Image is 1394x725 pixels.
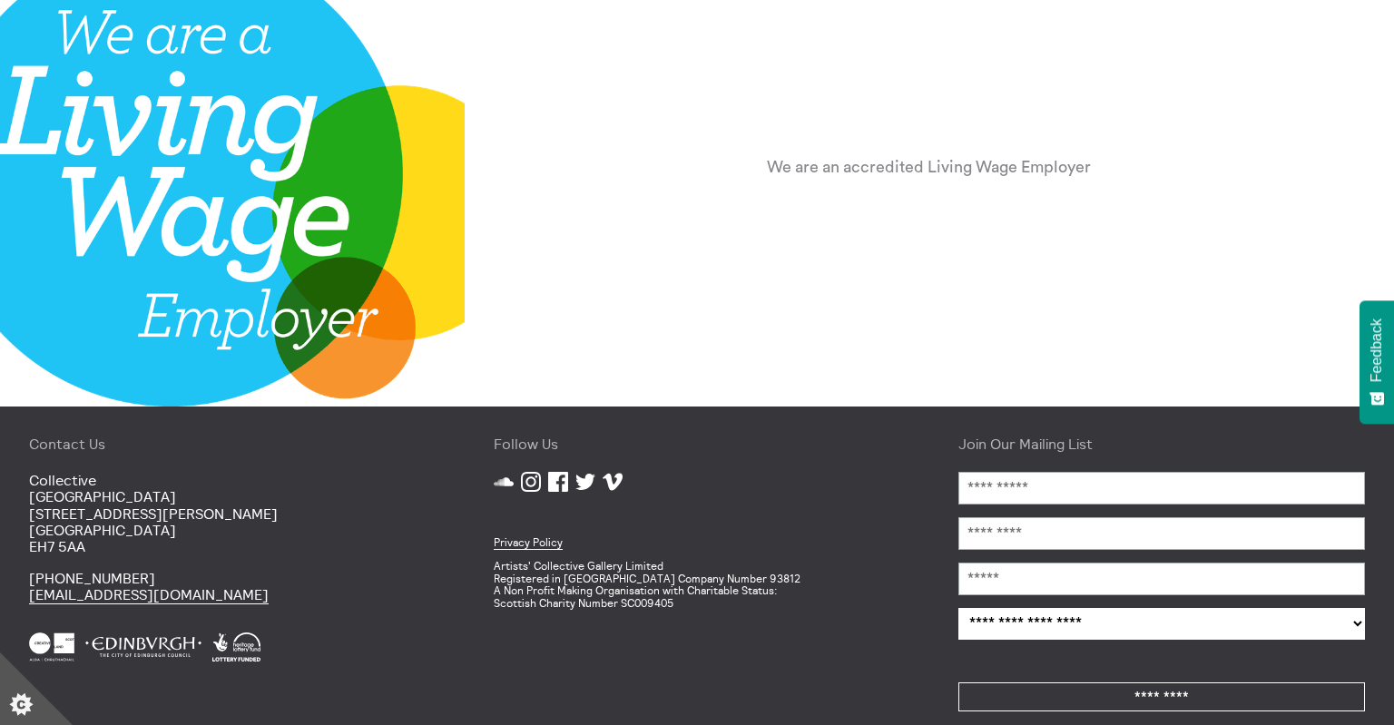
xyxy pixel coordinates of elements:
[85,632,201,661] img: City Of Edinburgh Council White
[958,436,1365,452] h4: Join Our Mailing List
[29,436,436,452] h4: Contact Us
[767,156,1091,179] p: We are an accredited Living Wage Employer
[212,632,260,661] img: Heritage Lottery Fund
[1369,318,1385,382] span: Feedback
[1360,300,1394,424] button: Feedback - Show survey
[29,570,436,603] p: [PHONE_NUMBER]
[29,472,436,555] p: Collective [GEOGRAPHIC_DATA] [STREET_ADDRESS][PERSON_NAME] [GEOGRAPHIC_DATA] EH7 5AA
[494,535,563,550] a: Privacy Policy
[29,632,74,661] img: Creative Scotland
[29,585,269,604] a: [EMAIL_ADDRESS][DOMAIN_NAME]
[494,436,900,452] h4: Follow Us
[494,560,900,610] p: Artists' Collective Gallery Limited Registered in [GEOGRAPHIC_DATA] Company Number 93812 A Non Pr...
